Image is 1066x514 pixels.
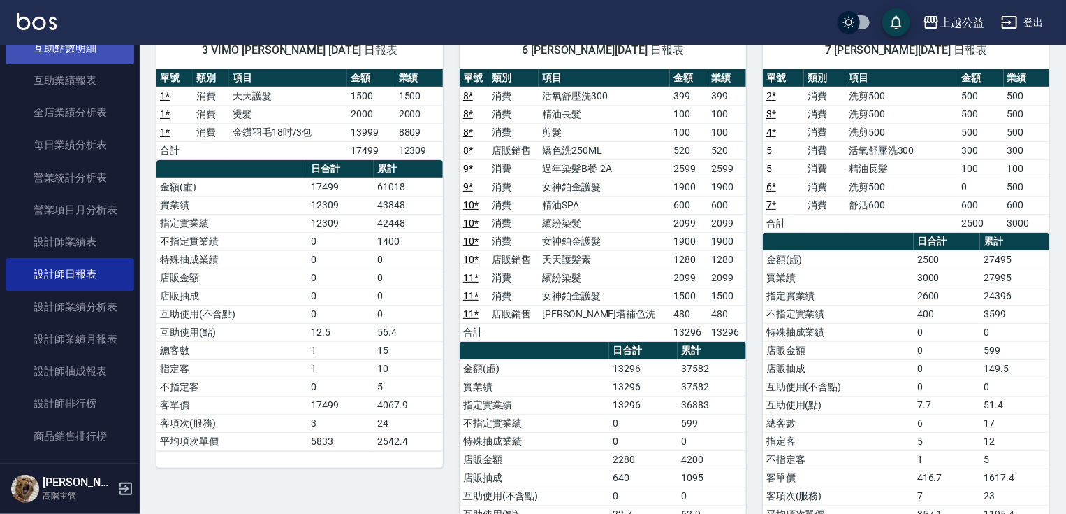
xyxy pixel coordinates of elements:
td: 0 [307,305,374,323]
a: 5 [766,163,772,174]
td: 500 [1004,178,1049,196]
td: 互助使用(不含點) [156,305,307,323]
td: 17499 [347,141,395,159]
td: 精油長髮 [845,159,958,178]
a: 每日業績分析表 [6,129,134,161]
a: 設計師業績分析表 [6,291,134,323]
button: save [882,8,910,36]
td: 100 [670,105,708,123]
td: 0 [307,232,374,250]
td: 0 [958,178,1004,196]
td: 店販金額 [156,269,307,287]
th: 業績 [395,69,443,87]
td: 10 [374,359,443,378]
td: 520 [670,141,708,159]
th: 日合計 [307,160,374,178]
td: 消費 [804,178,845,196]
td: 480 [708,305,746,323]
td: 精油SPA [539,196,670,214]
td: 合計 [763,214,804,232]
td: 500 [1004,123,1049,141]
td: 金額(虛) [460,359,609,378]
img: Person [11,475,39,503]
td: 總客數 [763,414,914,432]
td: 女神鉑金護髮 [539,178,670,196]
td: 0 [374,287,443,305]
span: 3 VIMO [PERSON_NAME] [DATE] 日報表 [173,43,426,57]
a: 設計師排行榜 [6,387,134,420]
td: 特殊抽成業績 [460,432,609,450]
td: 消費 [193,87,229,105]
td: 0 [374,269,443,287]
td: 0 [914,323,980,341]
td: 36883 [678,396,746,414]
td: 7.7 [914,396,980,414]
td: 互助使用(不含點) [460,487,609,505]
td: 0 [374,250,443,269]
td: 37582 [678,378,746,396]
td: 消費 [193,105,229,123]
td: 0 [678,487,746,505]
td: 300 [1004,141,1049,159]
td: 13999 [347,123,395,141]
th: 金額 [958,69,1004,87]
td: 金額(虛) [763,250,914,269]
td: 2000 [395,105,443,123]
td: 13296 [609,396,678,414]
td: 消費 [488,214,539,232]
td: 23 [980,487,1049,505]
td: 洗剪500 [845,178,958,196]
td: 5 [374,378,443,396]
td: 1 [307,341,374,359]
td: 640 [609,469,678,487]
th: 單號 [763,69,804,87]
td: 0 [914,359,980,378]
td: 燙髮 [229,105,347,123]
td: 合計 [460,323,488,341]
table: a dense table [763,69,1049,233]
h5: [PERSON_NAME] [43,476,114,490]
td: 消費 [804,196,845,214]
td: 2000 [347,105,395,123]
td: 0 [609,432,678,450]
td: 平均項次單價 [156,432,307,450]
td: 100 [708,105,746,123]
th: 單號 [460,69,488,87]
table: a dense table [156,160,443,451]
td: 2280 [609,450,678,469]
td: 2099 [708,214,746,232]
td: 1617.4 [980,469,1049,487]
th: 金額 [347,69,395,87]
td: 3000 [1004,214,1049,232]
td: 61018 [374,178,443,196]
img: Logo [17,13,57,30]
td: 2099 [670,214,708,232]
td: 0 [307,250,374,269]
a: 全店業績分析表 [6,97,134,129]
th: 類別 [488,69,539,87]
td: 矯色洗250ML [539,141,670,159]
td: 繽紛染髮 [539,214,670,232]
td: 0 [609,487,678,505]
td: 1500 [708,287,746,305]
td: 17 [980,414,1049,432]
td: 100 [958,159,1004,178]
td: 互助使用(點) [156,323,307,341]
td: 店販銷售 [488,250,539,269]
td: [PERSON_NAME]塔補色洗 [539,305,670,323]
td: 8809 [395,123,443,141]
td: 消費 [488,123,539,141]
td: 不指定實業績 [156,232,307,250]
p: 高階主管 [43,490,114,502]
td: 女神鉑金護髮 [539,287,670,305]
td: 56.4 [374,323,443,341]
td: 消費 [488,287,539,305]
td: 1 [914,450,980,469]
td: 300 [958,141,1004,159]
a: 設計師日報表 [6,258,134,290]
a: 營業統計分析表 [6,162,134,194]
td: 實業績 [156,196,307,214]
td: 消費 [488,178,539,196]
td: 43848 [374,196,443,214]
td: 600 [1004,196,1049,214]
